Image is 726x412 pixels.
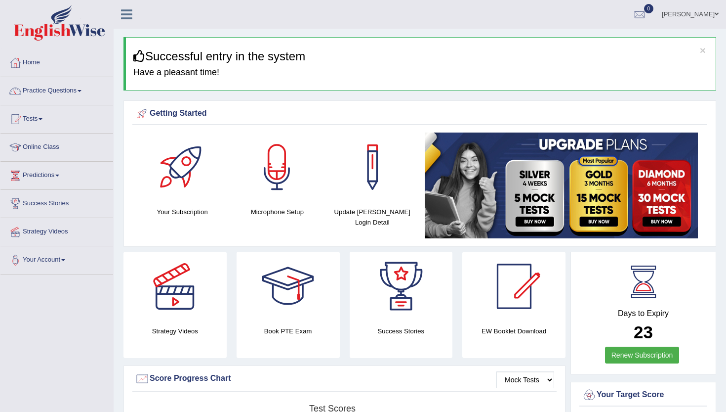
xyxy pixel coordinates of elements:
[0,134,113,158] a: Online Class
[634,322,653,342] b: 23
[0,218,113,243] a: Strategy Videos
[330,207,415,228] h4: Update [PERSON_NAME] Login Detail
[425,133,698,238] img: small5.jpg
[0,190,113,215] a: Success Stories
[123,326,227,336] h4: Strategy Videos
[140,207,225,217] h4: Your Subscription
[133,68,708,78] h4: Have a pleasant time!
[462,326,565,336] h4: EW Booklet Download
[133,50,708,63] h3: Successful entry in the system
[0,246,113,271] a: Your Account
[700,45,706,55] button: ×
[135,371,554,386] div: Score Progress Chart
[235,207,320,217] h4: Microphone Setup
[0,77,113,102] a: Practice Questions
[0,105,113,130] a: Tests
[135,106,705,121] div: Getting Started
[644,4,654,13] span: 0
[237,326,340,336] h4: Book PTE Exam
[0,49,113,74] a: Home
[582,388,705,403] div: Your Target Score
[350,326,453,336] h4: Success Stories
[605,347,680,364] a: Renew Subscription
[0,162,113,186] a: Predictions
[582,309,705,318] h4: Days to Expiry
